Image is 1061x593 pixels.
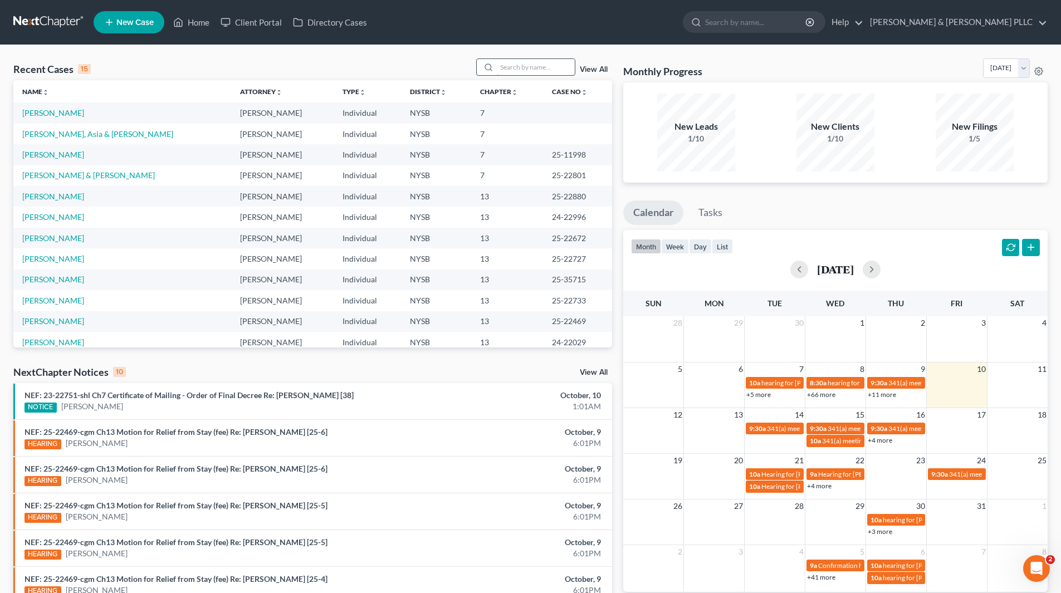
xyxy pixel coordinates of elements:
[25,550,61,560] div: HEARING
[733,408,744,422] span: 13
[13,62,91,76] div: Recent Cases
[746,390,771,399] a: +5 more
[471,102,543,123] td: 7
[410,87,447,96] a: Districtunfold_more
[712,239,733,254] button: list
[334,269,401,290] td: Individual
[705,298,724,308] span: Mon
[401,144,471,165] td: NYSB
[471,248,543,269] td: 13
[888,298,904,308] span: Thu
[471,332,543,352] td: 13
[794,316,805,330] span: 30
[22,233,84,243] a: [PERSON_NAME]
[794,454,805,467] span: 21
[401,228,471,248] td: NYSB
[733,499,744,513] span: 27
[480,87,518,96] a: Chapterunfold_more
[42,89,49,96] i: unfold_more
[936,133,1014,144] div: 1/5
[334,228,401,248] td: Individual
[807,390,835,399] a: +66 more
[416,537,601,548] div: October, 9
[761,379,847,387] span: hearing for [PERSON_NAME]
[416,401,601,412] div: 1:01AM
[471,165,543,186] td: 7
[826,298,844,308] span: Wed
[401,290,471,311] td: NYSB
[822,437,930,445] span: 341(a) meeting for [PERSON_NAME]
[883,516,1029,524] span: hearing for [PERSON_NAME] et [PERSON_NAME]
[22,129,173,139] a: [PERSON_NAME], Asia & [PERSON_NAME]
[646,298,662,308] span: Sun
[231,269,334,290] td: [PERSON_NAME]
[497,59,575,75] input: Search by name...
[920,362,926,376] span: 9
[401,102,471,123] td: NYSB
[231,102,334,123] td: [PERSON_NAME]
[749,379,760,387] span: 10a
[116,18,154,27] span: New Case
[936,120,1014,133] div: New Filings
[657,133,735,144] div: 1/10
[25,476,61,486] div: HEARING
[859,316,866,330] span: 1
[511,89,518,96] i: unfold_more
[25,501,327,510] a: NEF: 25-22469-cgm Ch13 Motion for Relief from Stay (fee) Re: [PERSON_NAME] [25-5]
[334,332,401,352] td: Individual
[471,186,543,207] td: 13
[767,298,782,308] span: Tue
[22,150,84,159] a: [PERSON_NAME]
[854,454,866,467] span: 22
[168,12,215,32] a: Home
[871,379,887,387] span: 9:30a
[543,332,612,352] td: 24-22029
[976,454,987,467] span: 24
[810,470,817,478] span: 9a
[66,548,128,559] a: [PERSON_NAME]
[737,362,744,376] span: 6
[13,365,126,379] div: NextChapter Notices
[1036,362,1048,376] span: 11
[1041,499,1048,513] span: 1
[868,390,896,399] a: +11 more
[864,12,1047,32] a: [PERSON_NAME] & [PERSON_NAME] PLLC
[287,12,373,32] a: Directory Cases
[672,454,683,467] span: 19
[471,144,543,165] td: 7
[888,379,1055,387] span: 341(a) meeting for [PERSON_NAME] & [PERSON_NAME]
[826,12,863,32] a: Help
[22,296,84,305] a: [PERSON_NAME]
[859,545,866,558] span: 5
[334,102,401,123] td: Individual
[416,474,601,486] div: 6:01PM
[25,537,327,547] a: NEF: 25-22469-cgm Ch13 Motion for Relief from Stay (fee) Re: [PERSON_NAME] [25-5]
[920,316,926,330] span: 2
[22,337,84,347] a: [PERSON_NAME]
[915,454,926,467] span: 23
[22,275,84,284] a: [PERSON_NAME]
[828,424,935,433] span: 341(a) meeting for [PERSON_NAME]
[980,545,987,558] span: 7
[543,186,612,207] td: 25-22880
[677,545,683,558] span: 2
[113,367,126,377] div: 10
[401,165,471,186] td: NYSB
[871,561,882,570] span: 10a
[796,120,874,133] div: New Clients
[807,573,835,581] a: +41 more
[22,212,84,222] a: [PERSON_NAME]
[767,424,874,433] span: 341(a) meeting for [PERSON_NAME]
[416,500,601,511] div: October, 9
[883,561,969,570] span: hearing for [PERSON_NAME]
[868,436,892,444] a: +4 more
[66,474,128,486] a: [PERSON_NAME]
[920,545,926,558] span: 6
[334,186,401,207] td: Individual
[334,290,401,311] td: Individual
[401,269,471,290] td: NYSB
[359,89,366,96] i: unfold_more
[22,170,155,180] a: [PERSON_NAME] & [PERSON_NAME]
[231,207,334,227] td: [PERSON_NAME]
[543,144,612,165] td: 25-11998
